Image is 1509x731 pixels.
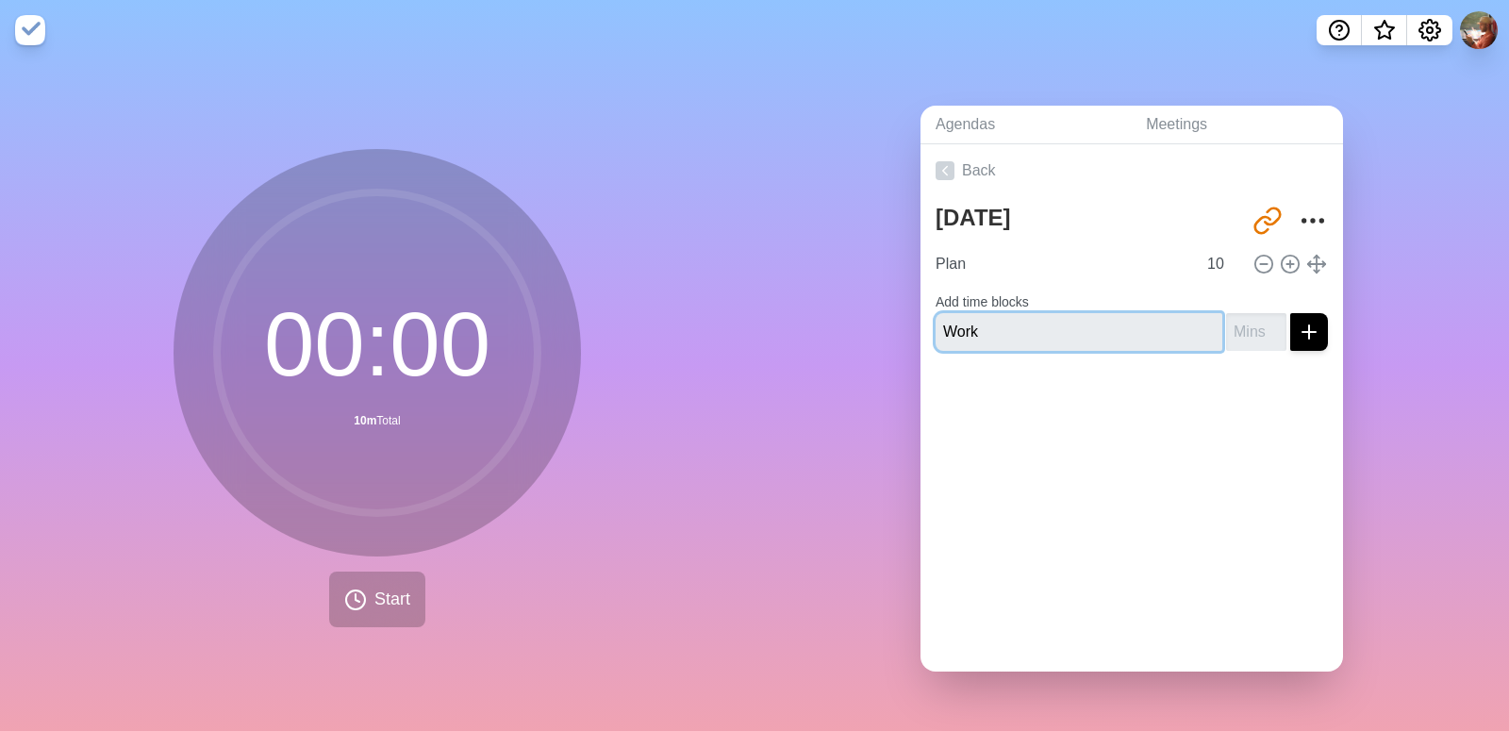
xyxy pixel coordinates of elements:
[329,572,425,627] button: Start
[1226,313,1286,351] input: Mins
[15,15,45,45] img: timeblocks logo
[1200,245,1245,283] input: Mins
[1362,15,1407,45] button: What’s new
[374,587,410,612] span: Start
[1407,15,1452,45] button: Settings
[1131,106,1343,144] a: Meetings
[920,106,1131,144] a: Agendas
[936,313,1222,351] input: Name
[1294,202,1332,240] button: More
[1317,15,1362,45] button: Help
[1249,202,1286,240] button: Share link
[928,245,1196,283] input: Name
[920,144,1343,197] a: Back
[936,294,1029,309] label: Add time blocks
